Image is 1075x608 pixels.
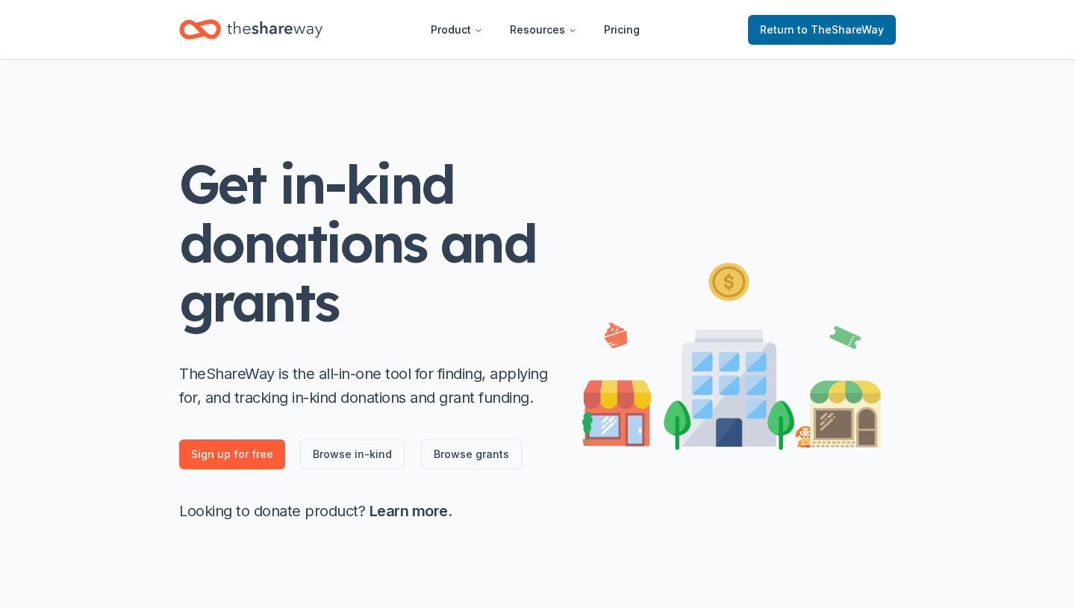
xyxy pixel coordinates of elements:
button: Resources [498,15,589,45]
button: Product [419,15,495,45]
a: Learn more [370,502,448,520]
span: to TheShareWay [797,23,884,36]
a: Pricing [592,15,652,45]
img: Illustration for landing page [582,257,881,450]
a: Sign up for free [179,439,285,469]
a: Returnto TheShareWay [748,15,896,45]
span: Return [760,21,884,39]
p: Looking to donate product? . [179,499,552,523]
p: TheShareWay is the all-in-one tool for finding, applying for, and tracking in-kind donations and ... [179,362,552,410]
a: Browse in-kind [300,439,405,469]
nav: Main [419,12,652,47]
a: Home [179,12,322,47]
h1: Get in-kind donations and grants [179,154,552,332]
a: Browse grants [421,439,522,469]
